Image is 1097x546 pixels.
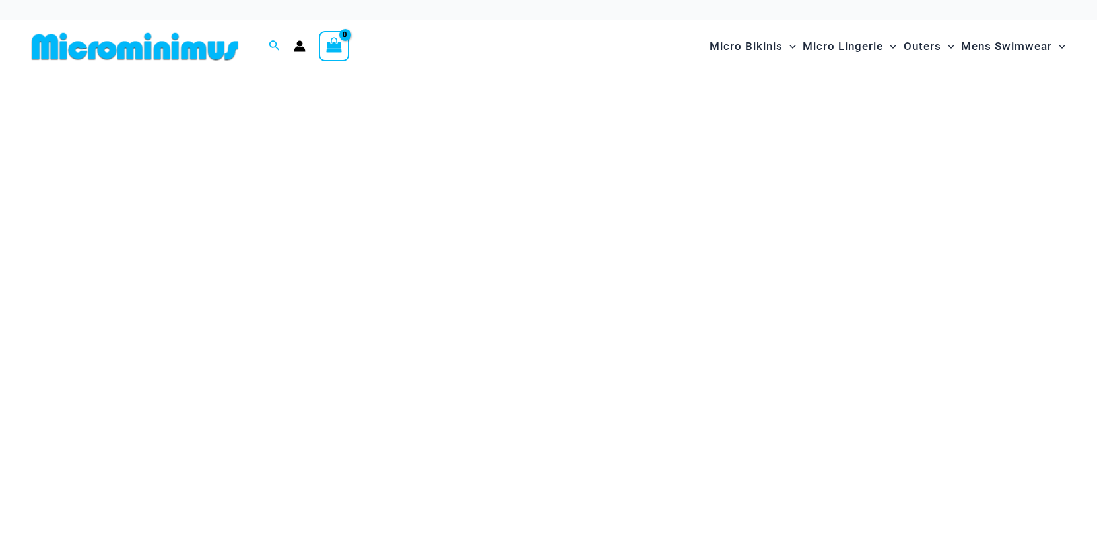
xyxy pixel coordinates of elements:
nav: Site Navigation [704,24,1071,69]
a: Micro LingerieMenu ToggleMenu Toggle [799,26,900,67]
span: Micro Bikinis [710,30,783,63]
span: Menu Toggle [1052,30,1065,63]
a: Mens SwimwearMenu ToggleMenu Toggle [958,26,1069,67]
a: Search icon link [269,38,281,55]
span: Menu Toggle [883,30,896,63]
span: Mens Swimwear [961,30,1052,63]
a: Account icon link [294,40,306,52]
span: Menu Toggle [941,30,954,63]
span: Outers [904,30,941,63]
span: Micro Lingerie [803,30,883,63]
img: MM SHOP LOGO FLAT [26,32,244,61]
a: View Shopping Cart, empty [319,31,349,61]
a: Micro BikinisMenu ToggleMenu Toggle [706,26,799,67]
a: OutersMenu ToggleMenu Toggle [900,26,958,67]
span: Menu Toggle [783,30,796,63]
